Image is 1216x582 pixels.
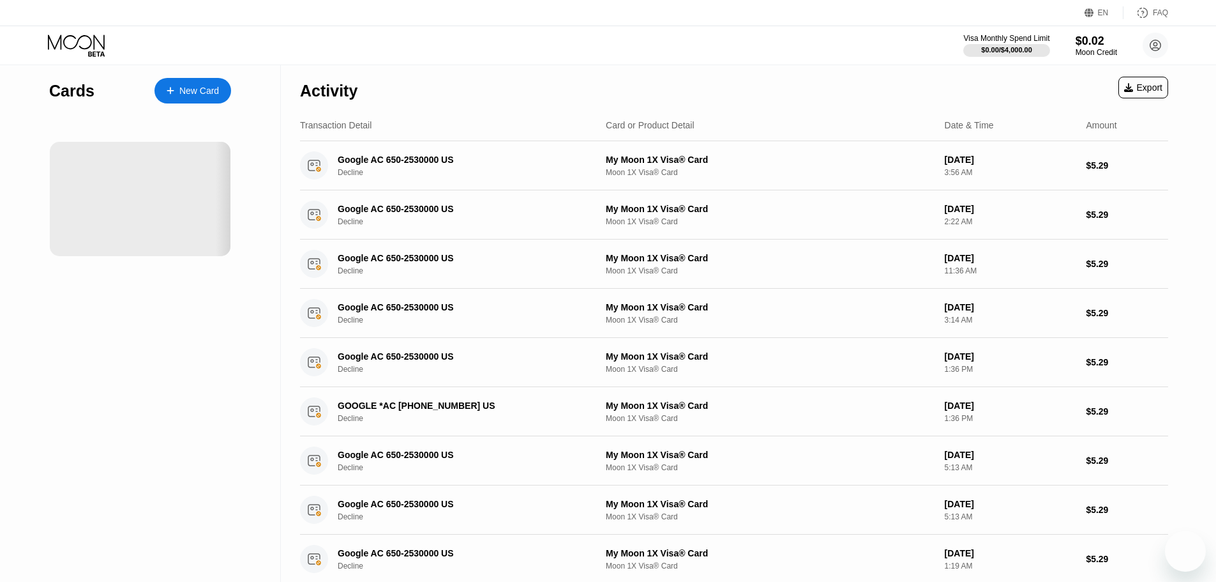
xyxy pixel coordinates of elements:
div: $5.29 [1086,210,1168,220]
div: New Card [154,78,231,103]
div: 5:13 AM [945,512,1076,521]
div: Google AC 650-2530000 US [338,450,585,460]
div: [DATE] [945,155,1076,165]
div: Decline [338,562,604,571]
div: Visa Monthly Spend Limit$0.00/$4,000.00 [963,34,1049,57]
div: $5.29 [1086,406,1168,417]
div: GOOGLE *AC [PHONE_NUMBER] USDeclineMy Moon 1X Visa® CardMoon 1X Visa® Card[DATE]1:36 PM$5.29 [300,387,1168,436]
div: My Moon 1X Visa® Card [606,302,935,312]
div: Moon 1X Visa® Card [606,414,935,423]
div: Google AC 650-2530000 USDeclineMy Moon 1X Visa® CardMoon 1X Visa® Card[DATE]3:56 AM$5.29 [300,141,1168,190]
div: Decline [338,266,604,275]
div: Cards [49,82,94,100]
div: My Moon 1X Visa® Card [606,204,935,214]
div: EN [1098,8,1109,17]
div: Google AC 650-2530000 US [338,548,585,558]
div: GOOGLE *AC [PHONE_NUMBER] US [338,401,585,411]
div: Visa Monthly Spend Limit [963,34,1049,43]
div: Decline [338,217,604,226]
div: Export [1118,77,1168,98]
div: My Moon 1X Visa® Card [606,155,935,165]
div: 2:22 AM [945,217,1076,226]
div: 5:13 AM [945,463,1076,472]
div: $0.02Moon Credit [1076,34,1117,57]
div: Decline [338,512,604,521]
div: $5.29 [1086,160,1168,171]
div: My Moon 1X Visa® Card [606,450,935,460]
div: $5.29 [1086,554,1168,564]
div: Date & Time [945,120,994,130]
div: My Moon 1X Visa® Card [606,351,935,362]
div: Card or Product Detail [606,120,694,130]
div: Google AC 650-2530000 US [338,155,585,165]
div: Amount [1086,120,1116,130]
div: Moon 1X Visa® Card [606,562,935,571]
div: 1:19 AM [945,562,1076,571]
div: [DATE] [945,204,1076,214]
div: $5.29 [1086,259,1168,269]
div: [DATE] [945,253,1076,263]
div: [DATE] [945,401,1076,411]
div: Moon Credit [1076,48,1117,57]
div: Decline [338,414,604,423]
iframe: Button to launch messaging window [1165,531,1206,572]
div: Transaction Detail [300,120,372,130]
div: Moon 1X Visa® Card [606,316,935,325]
div: EN [1085,6,1123,19]
div: Export [1124,82,1162,93]
div: Google AC 650-2530000 USDeclineMy Moon 1X Visa® CardMoon 1X Visa® Card[DATE]3:14 AM$5.29 [300,289,1168,338]
div: Moon 1X Visa® Card [606,168,935,177]
div: Moon 1X Visa® Card [606,365,935,374]
div: $0.02 [1076,34,1117,48]
div: Decline [338,316,604,325]
div: $5.29 [1086,505,1168,515]
div: Moon 1X Visa® Card [606,217,935,226]
div: $5.29 [1086,308,1168,318]
div: My Moon 1X Visa® Card [606,253,935,263]
div: $0.00 / $4,000.00 [981,46,1032,54]
div: Moon 1X Visa® Card [606,266,935,275]
div: 11:36 AM [945,266,1076,275]
div: My Moon 1X Visa® Card [606,548,935,558]
div: My Moon 1X Visa® Card [606,401,935,411]
div: Google AC 650-2530000 US [338,204,585,214]
div: Google AC 650-2530000 US [338,253,585,263]
div: [DATE] [945,548,1076,558]
div: Google AC 650-2530000 USDeclineMy Moon 1X Visa® CardMoon 1X Visa® Card[DATE]2:22 AM$5.29 [300,190,1168,240]
div: $5.29 [1086,357,1168,367]
div: Google AC 650-2530000 US [338,351,585,362]
div: [DATE] [945,499,1076,509]
div: [DATE] [945,302,1076,312]
div: 3:56 AM [945,168,1076,177]
div: Google AC 650-2530000 US [338,499,585,509]
div: Decline [338,463,604,472]
div: My Moon 1X Visa® Card [606,499,935,509]
div: Google AC 650-2530000 USDeclineMy Moon 1X Visa® CardMoon 1X Visa® Card[DATE]1:36 PM$5.29 [300,338,1168,387]
div: New Card [179,86,219,96]
div: [DATE] [945,450,1076,460]
div: 1:36 PM [945,414,1076,423]
div: Decline [338,168,604,177]
div: FAQ [1123,6,1168,19]
div: $5.29 [1086,456,1168,466]
div: Moon 1X Visa® Card [606,463,935,472]
div: 1:36 PM [945,365,1076,374]
div: Google AC 650-2530000 USDeclineMy Moon 1X Visa® CardMoon 1X Visa® Card[DATE]5:13 AM$5.29 [300,486,1168,535]
div: Google AC 650-2530000 USDeclineMy Moon 1X Visa® CardMoon 1X Visa® Card[DATE]5:13 AM$5.29 [300,436,1168,486]
div: FAQ [1153,8,1168,17]
div: Activity [300,82,357,100]
div: Google AC 650-2530000 US [338,302,585,312]
div: Decline [338,365,604,374]
div: [DATE] [945,351,1076,362]
div: 3:14 AM [945,316,1076,325]
div: Google AC 650-2530000 USDeclineMy Moon 1X Visa® CardMoon 1X Visa® Card[DATE]11:36 AM$5.29 [300,240,1168,289]
div: Moon 1X Visa® Card [606,512,935,521]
